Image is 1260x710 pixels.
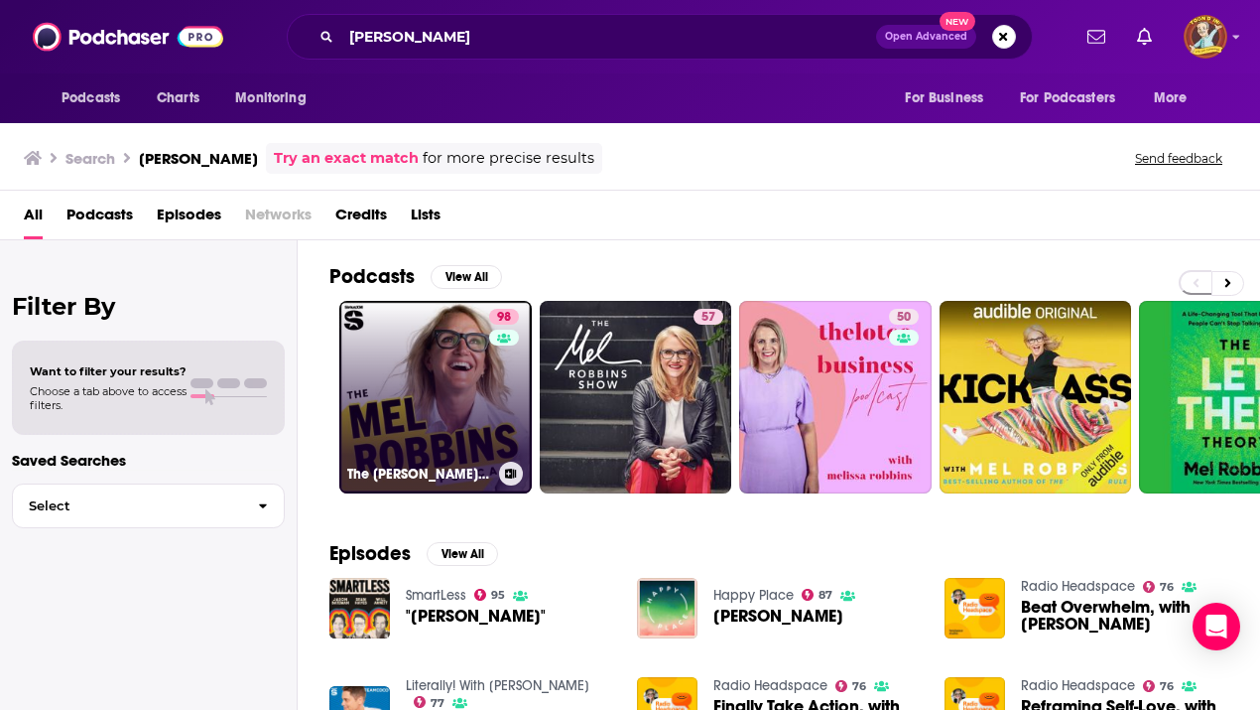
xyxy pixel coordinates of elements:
a: Podcasts [66,199,133,239]
div: Open Intercom Messenger [1193,603,1240,650]
span: 98 [497,308,511,328]
a: 87 [802,589,833,601]
span: "[PERSON_NAME]" [406,608,546,625]
span: 50 [897,308,911,328]
span: Logged in as JimCummingspod [1184,15,1227,59]
img: Mel Robbins [637,578,697,639]
span: Want to filter your results? [30,364,187,378]
a: Try an exact match [274,147,419,170]
span: Networks [245,199,312,239]
img: User Profile [1184,15,1227,59]
button: View All [431,265,502,289]
a: Show notifications dropdown [1129,20,1160,54]
button: Show profile menu [1184,15,1227,59]
a: EpisodesView All [329,541,498,566]
span: Beat Overwhelm, with [PERSON_NAME] [1021,599,1228,633]
button: open menu [221,79,331,117]
a: 76 [1143,581,1175,593]
input: Search podcasts, credits, & more... [341,21,876,53]
a: Show notifications dropdown [1079,20,1113,54]
span: 76 [1160,583,1174,592]
div: Search podcasts, credits, & more... [287,14,1033,60]
a: Happy Place [713,587,794,604]
a: 76 [1143,680,1175,692]
img: Beat Overwhelm, with Mel Robbins [945,578,1005,639]
h3: Search [65,149,115,168]
h3: The [PERSON_NAME] Podcast [347,466,491,483]
a: SmartLess [406,587,466,604]
a: 98 [489,309,519,325]
img: Podchaser - Follow, Share and Rate Podcasts [33,18,223,56]
span: New [940,12,975,31]
a: Radio Headspace [1021,677,1135,694]
span: Select [13,499,242,512]
h2: Filter By [12,292,285,321]
a: Mel Robbins [713,608,843,625]
span: for more precise results [423,147,594,170]
button: Open AdvancedNew [876,25,976,49]
span: [PERSON_NAME] [713,608,843,625]
a: 57 [693,309,723,325]
span: Choose a tab above to access filters. [30,384,187,412]
button: open menu [1140,79,1212,117]
h2: Episodes [329,541,411,566]
a: "Mel Robbins" [406,608,546,625]
span: Podcasts [62,84,120,112]
a: Charts [144,79,211,117]
a: Beat Overwhelm, with Mel Robbins [1021,599,1228,633]
h3: [PERSON_NAME] [139,149,258,168]
a: 50 [889,309,919,325]
a: 57 [540,301,732,494]
a: Radio Headspace [1021,578,1135,595]
span: Charts [157,84,199,112]
button: Send feedback [1129,150,1228,167]
p: Saved Searches [12,451,285,470]
span: More [1154,84,1188,112]
a: 76 [835,680,867,692]
span: 57 [701,308,715,328]
a: 98The [PERSON_NAME] Podcast [339,301,532,494]
span: 87 [819,591,832,600]
button: open menu [48,79,146,117]
h2: Podcasts [329,264,415,289]
button: View All [427,542,498,566]
span: 76 [852,682,866,691]
a: All [24,199,43,239]
span: 95 [491,591,505,600]
span: Open Advanced [885,32,967,42]
a: Lists [411,199,441,239]
a: 50 [739,301,932,494]
a: 95 [474,589,506,601]
span: 77 [431,699,444,708]
button: open menu [1007,79,1144,117]
a: Radio Headspace [713,677,827,694]
a: Credits [335,199,387,239]
a: 77 [414,696,445,708]
span: 76 [1160,682,1174,691]
span: Monitoring [235,84,306,112]
button: Select [12,484,285,528]
a: Literally! With Rob Lowe [406,677,589,694]
a: PodcastsView All [329,264,502,289]
img: "Mel Robbins" [329,578,390,639]
span: For Business [905,84,983,112]
a: Episodes [157,199,221,239]
button: open menu [891,79,1008,117]
span: For Podcasters [1020,84,1115,112]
